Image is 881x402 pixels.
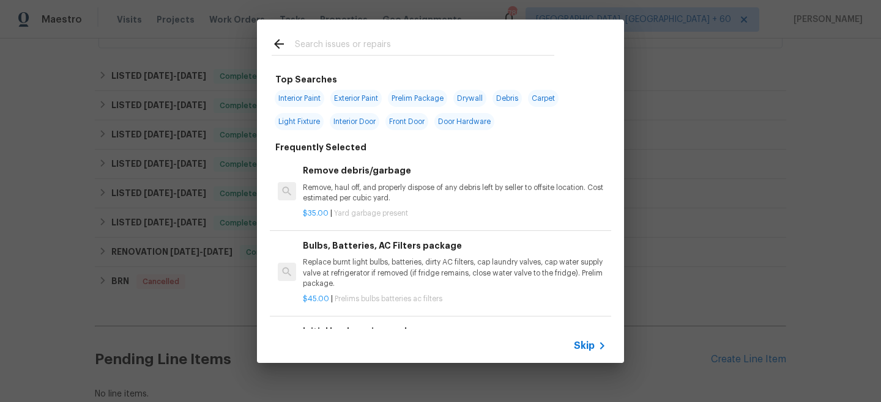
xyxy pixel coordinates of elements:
span: Door Hardware [434,113,494,130]
span: Debris [493,90,522,107]
span: Prelims bulbs batteries ac filters [335,295,442,302]
span: $45.00 [303,295,329,302]
input: Search issues or repairs [295,37,554,55]
p: Remove, haul off, and properly dispose of any debris left by seller to offsite location. Cost est... [303,183,606,203]
h6: Bulbs, Batteries, AC Filters package [303,239,606,252]
span: Carpet [528,90,559,107]
h6: Initial landscaping package [303,324,606,338]
span: Interior Door [330,113,379,130]
span: Interior Paint [275,90,324,107]
p: Replace burnt light bulbs, batteries, dirty AC filters, cap laundry valves, cap water supply valv... [303,257,606,288]
span: Front Door [385,113,428,130]
p: | [303,208,606,219]
h6: Remove debris/garbage [303,164,606,177]
p: | [303,294,606,304]
span: Yard garbage present [334,210,408,217]
span: Drywall [453,90,486,107]
h6: Frequently Selected [275,141,366,154]
span: Skip [574,340,595,352]
span: Light Fixture [275,113,324,130]
h6: Top Searches [275,73,337,86]
span: Prelim Package [388,90,447,107]
span: $35.00 [303,210,329,217]
span: Exterior Paint [330,90,382,107]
